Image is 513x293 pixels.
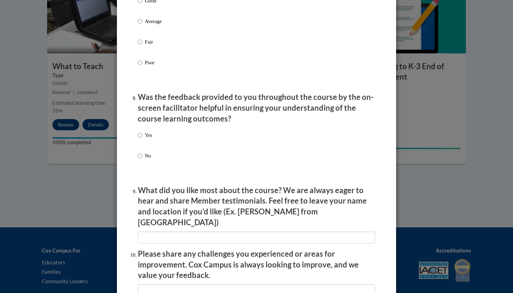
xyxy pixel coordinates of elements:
[138,152,142,160] input: No
[138,131,142,139] input: Yes
[138,38,142,46] input: Fair
[138,17,142,25] input: Average
[138,185,375,228] p: What did you like most about the course? We are always eager to hear and share Member testimonial...
[138,59,142,66] input: Poor
[145,38,164,46] p: Fair
[138,92,375,124] p: Was the feedback provided to you throughout the course by the on-screen facilitator helpful in en...
[145,152,152,160] p: No
[145,17,164,25] p: Average
[145,131,152,139] p: Yes
[138,249,375,281] p: Please share any challenges you experienced or areas for improvement. Cox Campus is always lookin...
[145,59,164,66] p: Poor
